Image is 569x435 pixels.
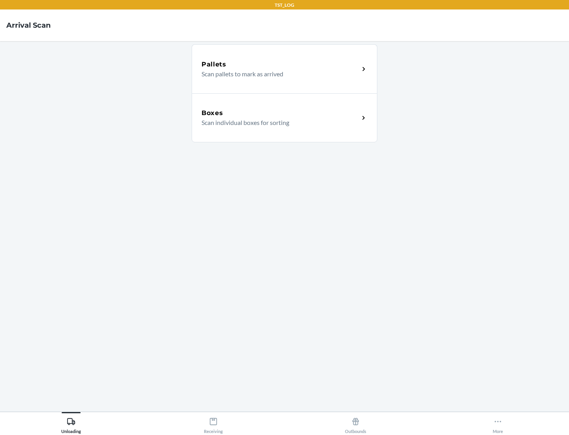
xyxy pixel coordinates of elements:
div: Unloading [61,414,81,434]
p: Scan individual boxes for sorting [202,118,353,127]
p: TST_LOG [275,2,294,9]
h4: Arrival Scan [6,20,51,30]
button: Outbounds [284,412,427,434]
button: Receiving [142,412,284,434]
h5: Boxes [202,108,223,118]
a: BoxesScan individual boxes for sorting [192,93,377,142]
div: Receiving [204,414,223,434]
h5: Pallets [202,60,226,69]
a: PalletsScan pallets to mark as arrived [192,44,377,93]
button: More [427,412,569,434]
div: Outbounds [345,414,366,434]
div: More [493,414,503,434]
p: Scan pallets to mark as arrived [202,69,353,79]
